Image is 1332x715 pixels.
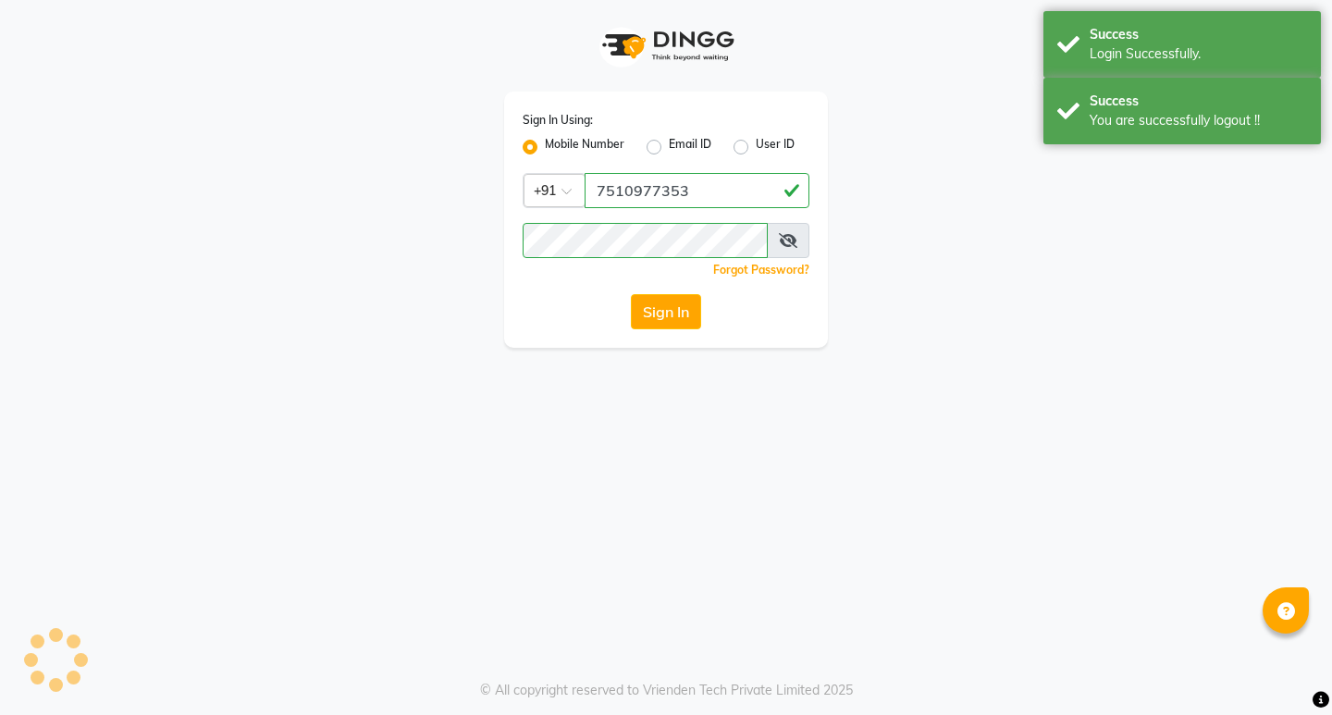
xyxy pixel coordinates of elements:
[1090,92,1307,111] div: Success
[669,136,711,158] label: Email ID
[1090,25,1307,44] div: Success
[1090,111,1307,130] div: You are successfully logout !!
[585,173,809,208] input: Username
[756,136,795,158] label: User ID
[592,18,740,73] img: logo1.svg
[1090,44,1307,64] div: Login Successfully.
[545,136,624,158] label: Mobile Number
[713,263,809,277] a: Forgot Password?
[631,294,701,329] button: Sign In
[523,223,768,258] input: Username
[523,112,593,129] label: Sign In Using:
[1254,641,1313,697] iframe: chat widget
